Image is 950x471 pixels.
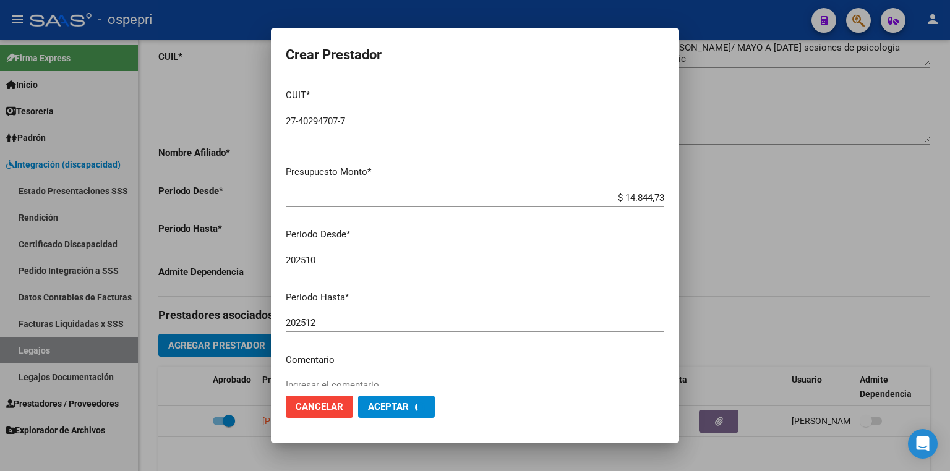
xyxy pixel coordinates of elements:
p: Periodo Desde [286,227,664,242]
button: Aceptar [358,396,435,418]
h2: Crear Prestador [286,43,664,67]
p: CUIT [286,88,664,103]
p: Presupuesto Monto [286,165,664,179]
span: Cancelar [296,401,343,412]
p: Periodo Hasta [286,291,664,305]
p: Comentario [286,353,664,367]
span: Aceptar [368,401,409,412]
div: Open Intercom Messenger [908,429,938,459]
button: Cancelar [286,396,353,418]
